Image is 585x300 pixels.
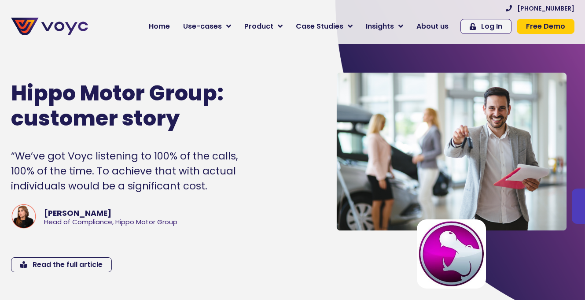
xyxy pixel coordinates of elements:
[359,18,410,35] a: Insights
[460,19,511,34] a: Log In
[183,21,222,32] span: Use-cases
[410,18,455,35] a: About us
[11,257,112,272] a: Read the full article
[11,148,263,194] div: “We’ve got Voyc listening to 100% of the calls, 100% of the time. To achieve that with actual ind...
[244,21,273,32] span: Product
[517,19,574,34] a: Free Demo
[517,5,574,11] span: [PHONE_NUMBER]
[149,21,170,32] span: Home
[506,5,574,11] a: [PHONE_NUMBER]
[44,219,177,226] div: Head of Compliance, Hippo Motor Group
[238,18,289,35] a: Product
[526,23,565,30] span: Free Demo
[11,81,248,131] h1: Hippo Motor Group: customer story
[142,18,177,35] a: Home
[366,21,394,32] span: Insights
[289,18,359,35] a: Case Studies
[33,261,103,268] span: Read the full article
[44,207,177,219] div: [PERSON_NAME]
[296,21,343,32] span: Case Studies
[481,23,502,30] span: Log In
[416,21,449,32] span: About us
[11,18,88,35] img: voyc-full-logo
[177,18,238,35] a: Use-cases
